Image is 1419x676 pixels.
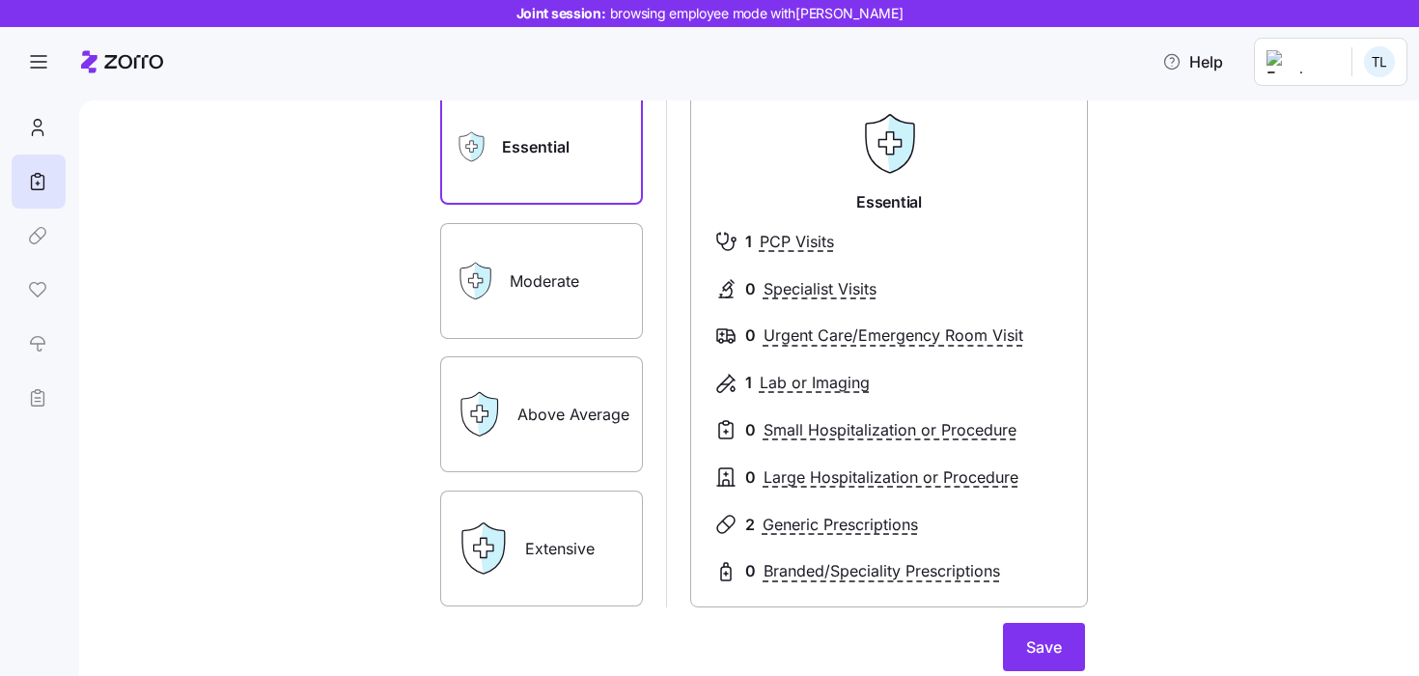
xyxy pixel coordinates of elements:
[856,190,921,214] span: Essential
[440,223,643,339] label: Moderate
[745,465,756,490] span: 0
[1003,623,1085,671] button: Save
[745,230,752,254] span: 1
[764,324,1023,348] span: Urgent Care/Emergency Room Visit
[516,4,904,23] span: Joint session:
[763,513,918,537] span: Generic Prescriptions
[440,491,643,606] label: Extensive
[764,559,1000,583] span: Branded/Speciality Prescriptions
[764,277,876,301] span: Specialist Visits
[440,356,643,472] label: Above Average
[1266,50,1336,73] img: Employer logo
[745,277,756,301] span: 0
[745,418,756,442] span: 0
[1147,42,1238,81] button: Help
[745,513,755,537] span: 2
[1364,46,1395,77] img: b24ff9bc030bd4ff01458257060ab2cb
[764,418,1016,442] span: Small Hospitalization or Procedure
[745,559,756,583] span: 0
[1026,635,1062,659] span: Save
[610,4,904,23] span: browsing employee mode with [PERSON_NAME]
[745,324,756,348] span: 0
[760,371,870,395] span: Lab or Imaging
[1162,50,1223,73] span: Help
[440,89,643,205] label: Essential
[760,230,834,254] span: PCP Visits
[764,465,1018,490] span: Large Hospitalization or Procedure
[745,371,752,395] span: 1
